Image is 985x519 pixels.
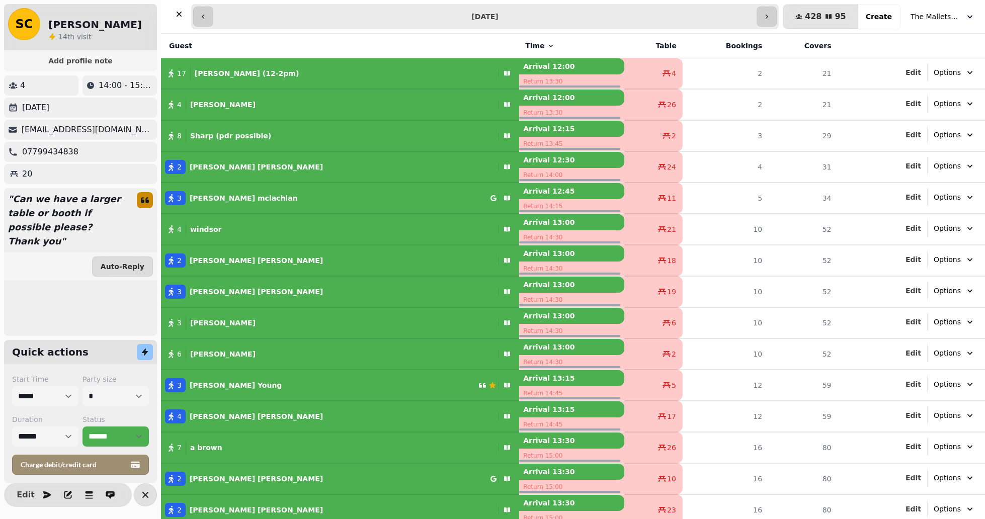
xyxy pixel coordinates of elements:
button: 2[PERSON_NAME] [PERSON_NAME] [161,467,519,491]
p: Arrival 12:00 [519,58,624,74]
label: Duration [12,414,78,424]
p: [PERSON_NAME] [PERSON_NAME] [190,162,323,172]
button: 4 [PERSON_NAME] [161,93,519,117]
button: Edit [906,348,921,358]
p: Arrival 13:00 [519,308,624,324]
button: 2[PERSON_NAME] [PERSON_NAME] [161,155,519,179]
button: Create [858,5,900,29]
p: Arrival 12:30 [519,152,624,168]
button: 7a brown [161,436,519,460]
button: Options [928,188,981,206]
button: Edit [906,99,921,109]
span: 2 [177,474,182,484]
td: 2 [683,58,768,90]
th: Covers [768,34,837,58]
button: Options [928,63,981,81]
p: [EMAIL_ADDRESS][DOMAIN_NAME] [22,124,153,136]
span: 3 [177,287,182,297]
p: visit [58,32,92,42]
span: 6 [672,318,676,328]
p: [PERSON_NAME] (12-2pm) [195,68,299,78]
span: Options [934,223,961,233]
span: 428 [805,13,822,21]
span: Edit [906,131,921,138]
span: Edit [906,287,921,294]
span: Options [934,67,961,77]
span: Options [934,254,961,265]
span: Edit [906,350,921,357]
p: " Can we have a larger table or booth if possible please? Thank you " [4,188,129,252]
button: Edit [906,442,921,452]
p: Arrival 13:30 [519,432,624,449]
button: Edit [906,504,921,514]
h2: Quick actions [12,345,89,359]
p: Return 14:30 [519,293,624,307]
span: Options [934,504,961,514]
button: Options [928,406,981,424]
span: 11 [667,193,676,203]
p: Return 14:30 [519,324,624,338]
span: Edit [906,505,921,512]
p: [PERSON_NAME] [190,100,256,110]
span: Time [525,41,544,51]
button: Edit [906,192,921,202]
span: 18 [667,255,676,266]
p: [PERSON_NAME] mclachlan [190,193,298,203]
span: Options [934,161,961,171]
th: Bookings [683,34,768,58]
td: 52 [768,307,837,338]
td: 31 [768,151,837,183]
span: 2 [177,505,182,515]
button: 3 [PERSON_NAME] [161,311,519,335]
span: Edit [906,100,921,107]
td: 10 [683,214,768,245]
td: 34 [768,183,837,214]
label: Party size [83,374,149,384]
p: Arrival 13:00 [519,214,624,230]
button: Options [928,500,981,518]
span: 2 [177,162,182,172]
td: 16 [683,463,768,494]
span: 3 [177,193,182,203]
p: Sharp (pdr possible) [190,131,271,141]
span: 24 [667,162,676,172]
td: 4 [683,151,768,183]
p: Arrival 13:00 [519,339,624,355]
p: Arrival 12:00 [519,90,624,106]
span: 2 [672,349,676,359]
td: 10 [683,276,768,307]
td: 21 [768,89,837,120]
td: 59 [768,370,837,401]
button: Options [928,126,981,144]
span: 23 [667,505,676,515]
button: 42895 [783,5,858,29]
p: Return 14:30 [519,262,624,276]
label: Status [83,414,149,424]
p: windsor [190,224,222,234]
p: Arrival 13:00 [519,277,624,293]
span: 95 [835,13,846,21]
button: The Malletsheugh [905,8,981,26]
button: Options [928,344,981,362]
button: Auto-Reply [92,256,153,277]
p: [PERSON_NAME] [PERSON_NAME] [190,411,323,421]
button: Edit [906,286,921,296]
button: Options [928,438,981,456]
p: Arrival 13:30 [519,464,624,480]
span: Charge debit/credit card [21,461,128,468]
td: 10 [683,338,768,370]
button: Edit [16,485,36,505]
td: 12 [683,370,768,401]
p: Arrival 12:15 [519,121,624,137]
span: 6 [177,349,182,359]
p: 4 [20,79,25,92]
span: Options [934,99,961,109]
span: Auto-Reply [101,263,144,270]
span: Edit [906,194,921,201]
button: Edit [906,223,921,233]
span: 14 [58,33,67,41]
p: [PERSON_NAME] [PERSON_NAME] [190,505,323,515]
button: 3[PERSON_NAME] Young [161,373,519,397]
p: Arrival 13:00 [519,245,624,262]
span: Options [934,192,961,202]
